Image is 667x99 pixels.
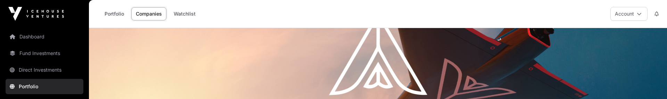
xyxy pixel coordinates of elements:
a: Watchlist [169,7,200,20]
img: Icehouse Ventures Logo [8,7,64,21]
a: Direct Investments [6,62,83,78]
button: Account [610,7,648,21]
a: Dashboard [6,29,83,44]
a: Fund Investments [6,46,83,61]
a: Portfolio [100,7,129,20]
iframe: Chat Widget [632,66,667,99]
a: Portfolio [6,79,83,94]
a: Companies [131,7,166,20]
